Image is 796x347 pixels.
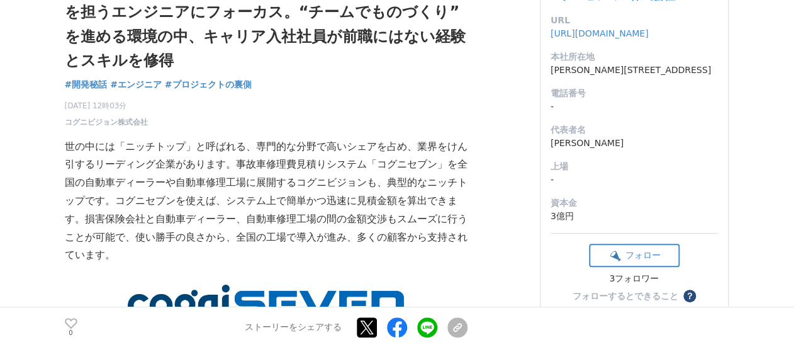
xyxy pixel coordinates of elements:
[685,292,694,300] span: ？
[551,100,718,113] dd: -
[126,283,406,338] img: thumbnail_ee745b50-d054-11ee-9095-d3a376281667.jpg
[245,322,342,333] p: ストーリーをシェアする
[573,292,678,300] div: フォローするとできること
[65,78,108,91] a: #開発秘話
[551,160,718,173] dt: 上場
[551,50,718,64] dt: 本社所在地
[65,138,468,265] p: 世の中には「ニッチトップ」と呼ばれる、専門的な分野で高いシェアを占め、業界をけん引するリーディング企業があります。事故車修理費見積りシステム「コグニセブン」を全国の自動車ディーラーや自動車修理工...
[551,28,649,38] a: [URL][DOMAIN_NAME]
[551,196,718,210] dt: 資本金
[65,100,148,111] span: [DATE] 12時03分
[551,87,718,100] dt: 電話番号
[551,64,718,77] dd: [PERSON_NAME][STREET_ADDRESS]
[165,78,252,91] a: #プロジェクトの裏側
[165,79,252,90] span: #プロジェクトの裏側
[65,117,148,128] a: コグニビジョン株式会社
[551,14,718,27] dt: URL
[551,123,718,137] dt: 代表者名
[551,137,718,150] dd: [PERSON_NAME]
[589,273,680,285] div: 3フォロワー
[551,210,718,223] dd: 3億円
[65,79,108,90] span: #開発秘話
[551,173,718,186] dd: -
[683,290,696,302] button: ？
[65,330,77,336] p: 0
[110,79,162,90] span: #エンジニア
[589,244,680,267] button: フォロー
[110,78,162,91] a: #エンジニア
